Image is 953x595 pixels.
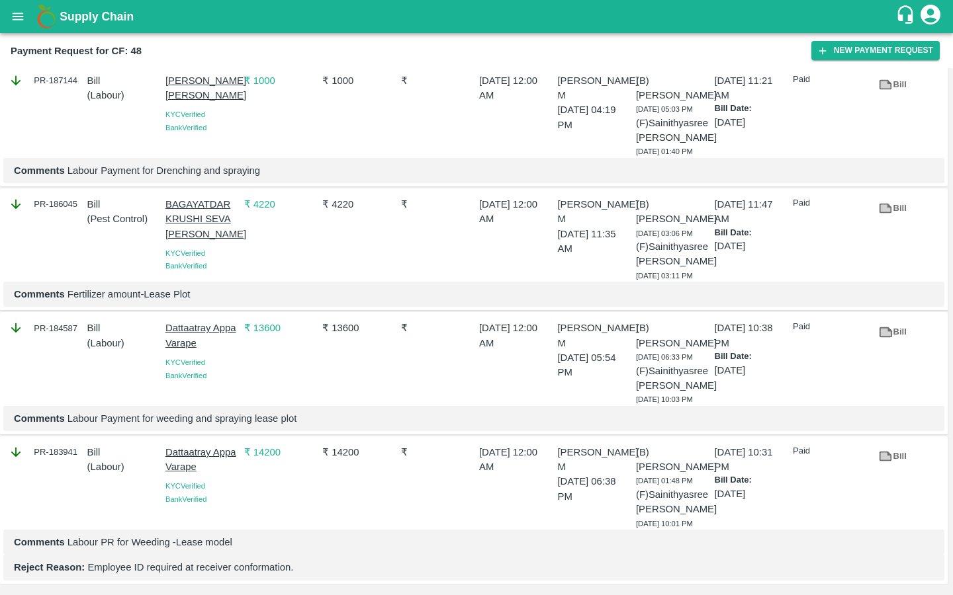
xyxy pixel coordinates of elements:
[244,445,318,459] p: ₹ 14200
[558,197,631,227] p: [PERSON_NAME] M
[9,73,82,88] div: PR-187144
[165,197,239,241] p: BAGAYATDAR KRUSHI SEVA [PERSON_NAME]
[636,364,709,393] p: (F) Sainithyasree [PERSON_NAME]
[87,197,161,212] p: Bill
[165,110,205,118] span: KYC Verified
[793,73,866,86] p: Paid
[715,239,788,253] p: [DATE]
[322,73,396,88] p: ₹ 1000
[715,197,788,227] p: [DATE] 11:47 AM
[715,474,788,487] p: Bill Date:
[87,88,161,102] p: ( Labour )
[715,363,788,377] p: [DATE]
[14,287,934,301] p: Fertilizer amount-Lease Plot
[33,3,60,30] img: logo
[14,562,85,573] b: Reject Reason:
[895,5,919,28] div: customer-support
[87,321,161,335] p: Bill
[715,445,788,475] p: [DATE] 10:31 PM
[715,487,788,501] p: [DATE]
[244,197,318,212] p: ₹ 4220
[636,520,693,528] span: [DATE] 10:01 PM
[165,124,206,132] span: Bank Verified
[14,289,65,299] b: Comments
[87,336,161,350] p: ( Labour )
[715,102,788,115] p: Bill Date:
[3,1,33,32] button: open drawer
[636,353,693,361] span: [DATE] 06:33 PM
[322,197,396,212] p: ₹ 4220
[165,249,205,257] span: KYC Verified
[872,321,914,344] a: Bill
[715,115,788,130] p: [DATE]
[919,3,942,30] div: account of current user
[165,482,205,490] span: KYC Verified
[479,445,553,475] p: [DATE] 12:00 AM
[636,73,709,103] p: (B) [PERSON_NAME]
[479,321,553,350] p: [DATE] 12:00 AM
[322,321,396,335] p: ₹ 13600
[9,445,82,459] div: PR-183941
[636,197,709,227] p: (B) [PERSON_NAME]
[14,413,65,424] b: Comments
[793,321,866,333] p: Paid
[636,321,709,350] p: (B) [PERSON_NAME]
[14,560,934,575] p: Employee ID required at receiver conformation.
[793,197,866,210] p: Paid
[401,321,475,335] p: ₹
[793,445,866,457] p: Paid
[636,477,693,485] span: [DATE] 01:48 PM
[14,411,934,426] p: Labour Payment for weeding and spraying lease plot
[636,395,693,403] span: [DATE] 10:03 PM
[165,495,206,503] span: Bank Verified
[636,116,709,145] p: (F) Sainithyasree [PERSON_NAME]
[165,372,206,379] span: Bank Verified
[558,474,631,504] p: [DATE] 06:38 PM
[87,212,161,226] p: ( Pest Control )
[636,487,709,517] p: (F) Sainithyasree [PERSON_NAME]
[636,229,693,237] span: [DATE] 03:06 PM
[636,272,693,280] span: [DATE] 03:11 PM
[244,321,318,335] p: ₹ 13600
[165,445,239,475] p: Dattaatray Appa Varape
[14,535,934,549] p: Labour PR for Weeding -Lease model
[811,41,940,60] button: New Payment Request
[636,105,693,113] span: [DATE] 05:03 PM
[14,537,65,547] b: Comments
[558,321,631,350] p: [PERSON_NAME] M
[401,197,475,212] p: ₹
[9,197,82,212] div: PR-186045
[872,445,914,468] a: Bill
[479,197,553,227] p: [DATE] 12:00 AM
[558,445,631,475] p: [PERSON_NAME] M
[715,350,788,363] p: Bill Date:
[165,262,206,270] span: Bank Verified
[715,73,788,103] p: [DATE] 11:21 AM
[87,73,161,88] p: Bill
[165,358,205,366] span: KYC Verified
[872,73,914,97] a: Bill
[636,147,693,155] span: [DATE] 01:40 PM
[401,73,475,88] p: ₹
[11,46,142,56] b: Payment Request for CF: 48
[165,321,239,350] p: Dattaatray Appa Varape
[558,102,631,132] p: [DATE] 04:19 PM
[87,445,161,459] p: Bill
[636,445,709,475] p: (B) [PERSON_NAME]
[87,459,161,474] p: ( Labour )
[322,445,396,459] p: ₹ 14200
[558,350,631,380] p: [DATE] 05:54 PM
[479,73,553,103] p: [DATE] 12:00 AM
[715,227,788,239] p: Bill Date:
[636,239,709,269] p: (F) Sainithyasree [PERSON_NAME]
[9,321,82,335] div: PR-184587
[558,227,631,257] p: [DATE] 11:35 AM
[60,10,134,23] b: Supply Chain
[60,7,895,26] a: Supply Chain
[401,445,475,459] p: ₹
[14,165,65,176] b: Comments
[244,73,318,88] p: ₹ 1000
[14,163,934,178] p: Labour Payment for Drenching and spraying
[715,321,788,350] p: [DATE] 10:38 PM
[165,73,239,103] p: [PERSON_NAME] [PERSON_NAME]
